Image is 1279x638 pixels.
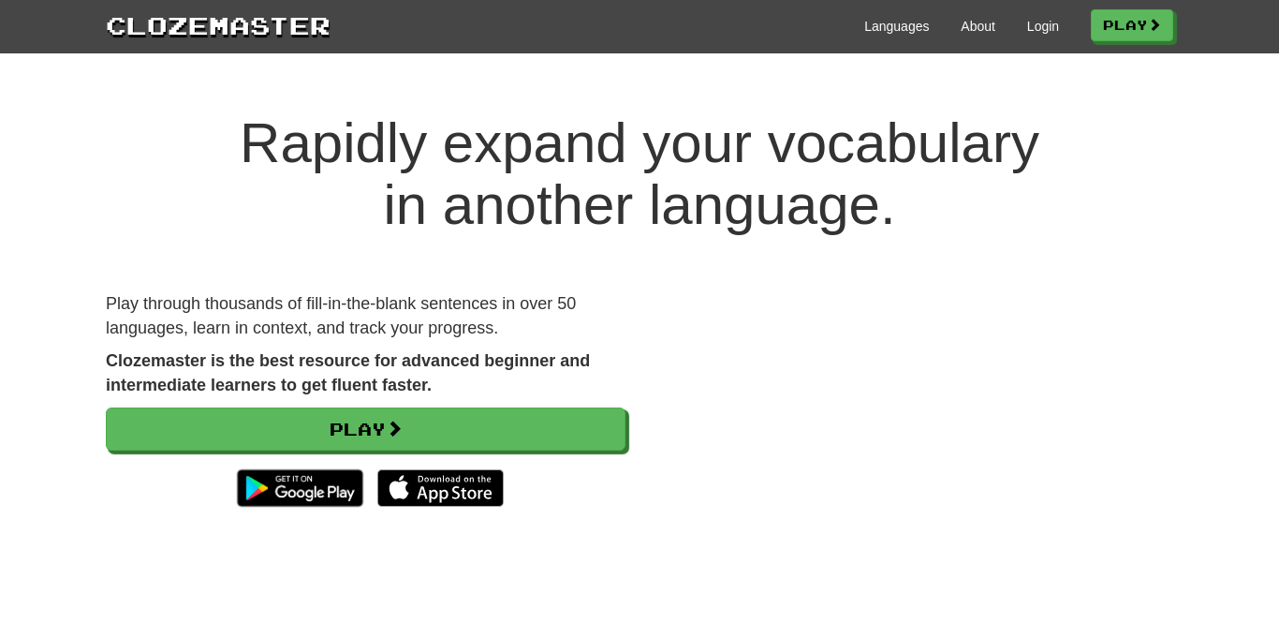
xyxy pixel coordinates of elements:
[1027,17,1059,36] a: Login
[1091,9,1173,41] a: Play
[961,17,995,36] a: About
[106,408,625,451] a: Play
[106,292,625,340] p: Play through thousands of fill-in-the-blank sentences in over 50 languages, learn in context, and...
[106,7,331,42] a: Clozemaster
[864,17,929,36] a: Languages
[106,351,590,394] strong: Clozemaster is the best resource for advanced beginner and intermediate learners to get fluent fa...
[228,460,373,516] img: Get it on Google Play
[377,469,504,507] img: Download_on_the_App_Store_Badge_US-UK_135x40-25178aeef6eb6b83b96f5f2d004eda3bffbb37122de64afbaef7...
